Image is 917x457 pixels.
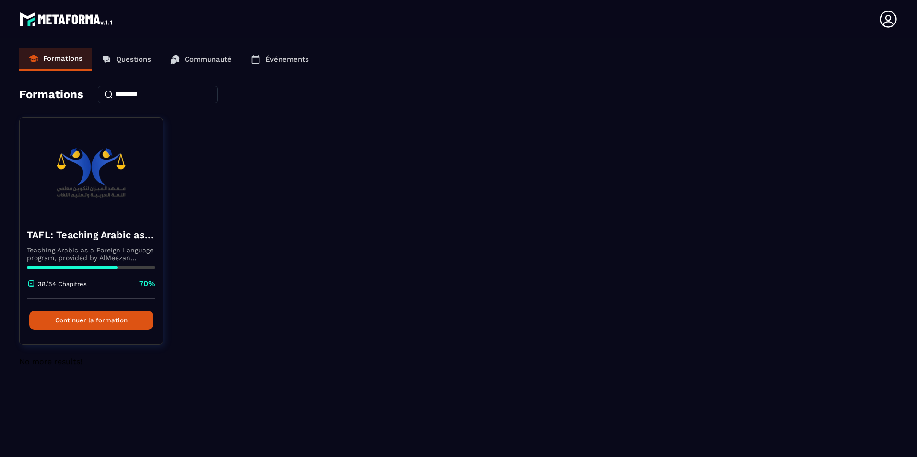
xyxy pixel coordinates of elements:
p: Communauté [185,55,232,64]
p: Événements [265,55,309,64]
a: Formations [19,48,92,71]
button: Continuer la formation [29,311,153,330]
h4: TAFL: Teaching Arabic as a Foreign Language program [27,228,155,241]
p: Formations [43,54,82,63]
p: Questions [116,55,151,64]
p: 70% [139,278,155,289]
a: Questions [92,48,161,71]
a: Communauté [161,48,241,71]
span: No more results! [19,357,82,366]
a: Événements [241,48,318,71]
p: 38/54 Chapitres [38,280,87,287]
h4: Formations [19,88,83,101]
p: Teaching Arabic as a Foreign Language program, provided by AlMeezan Academy in the [GEOGRAPHIC_DATA] [27,246,155,262]
img: formation-background [27,125,155,221]
img: logo [19,10,114,29]
a: formation-backgroundTAFL: Teaching Arabic as a Foreign Language programTeaching Arabic as a Forei... [19,117,175,357]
